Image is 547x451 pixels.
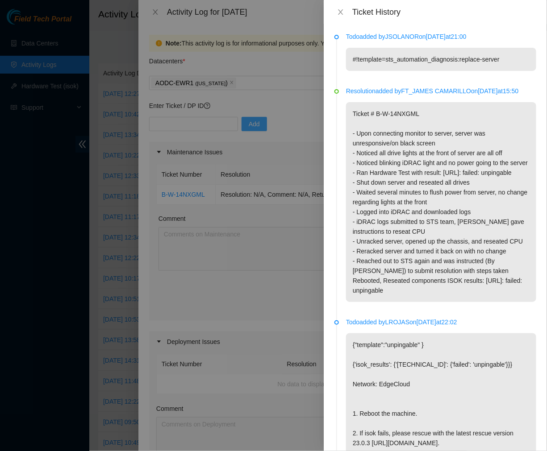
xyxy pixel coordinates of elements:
[352,7,536,17] div: Ticket History
[334,8,347,17] button: Close
[337,8,344,16] span: close
[346,317,536,327] p: Todo added by LROJAS on [DATE] at 22:02
[346,48,536,71] p: #!template=sts_automation_diagnosis:replace-server
[346,32,536,41] p: Todo added by JSOLANOR on [DATE] at 21:00
[346,102,536,302] p: Ticket # B-W-14NXGML - Upon connecting monitor to server, server was unresponsive/on black screen...
[346,86,536,96] p: Resolution added by FT_JAMES CAMARILLO on [DATE] at 15:50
